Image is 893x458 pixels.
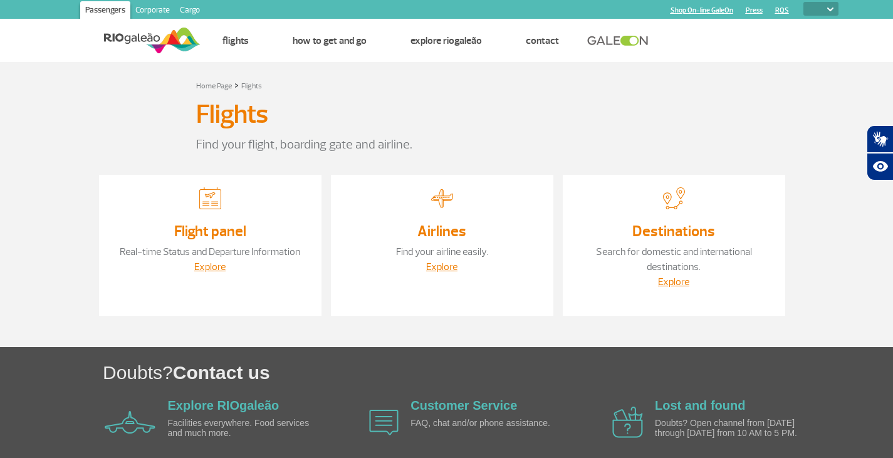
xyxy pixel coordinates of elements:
a: Home Page [196,81,232,91]
p: Doubts? Open channel from [DATE] through [DATE] from 10 AM to 5 PM. [655,419,799,438]
a: Explore RIOgaleão [168,398,279,412]
a: Flights [222,34,249,47]
a: Press [746,6,763,14]
button: Abrir recursos assistivos. [867,153,893,180]
a: Flight panel [174,222,246,241]
a: Passengers [80,1,130,21]
img: airplane icon [369,410,399,435]
a: Shop On-line GaleOn [671,6,733,14]
a: Lost and found [655,398,745,412]
a: Airlines [417,222,466,241]
p: Find your flight, boarding gate and airline. [196,135,697,154]
img: airplane icon [105,411,155,434]
img: airplane icon [612,407,643,438]
a: RQS [775,6,789,14]
div: Plugin de acessibilidade da Hand Talk. [867,125,893,180]
a: How to get and go [293,34,367,47]
a: Flights [241,81,262,91]
p: FAQ, chat and/or phone assistance. [410,419,555,428]
a: Cargo [175,1,205,21]
a: Customer Service [410,398,517,412]
a: Explore RIOgaleão [410,34,482,47]
a: Real-time Status and Departure Information [120,246,300,258]
h1: Doubts? [103,360,893,385]
a: Find your airline easily. [396,246,488,258]
a: Search for domestic and international destinations. [596,246,752,273]
a: Destinations [632,222,715,241]
a: Explore [194,261,226,273]
span: Contact us [173,362,270,383]
h3: Flights [196,99,268,130]
a: Contact [526,34,559,47]
a: > [234,78,239,92]
a: Explore [658,276,689,288]
p: Facilities everywhere. Food services and much more. [168,419,312,438]
a: Corporate [130,1,175,21]
button: Abrir tradutor de língua de sinais. [867,125,893,153]
a: Explore [426,261,457,273]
